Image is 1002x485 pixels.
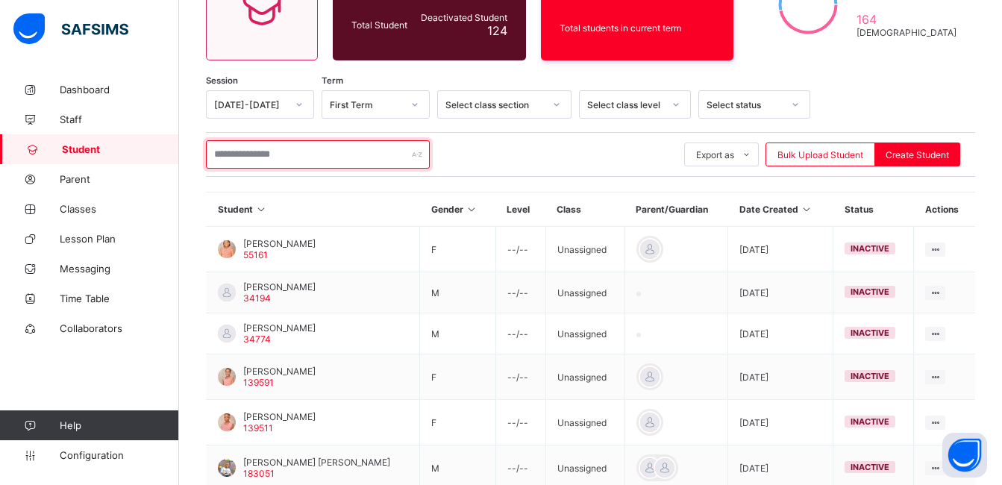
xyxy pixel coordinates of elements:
[801,204,813,215] i: Sort in Ascending Order
[60,449,178,461] span: Configuration
[495,354,545,400] td: --/--
[728,313,833,354] td: [DATE]
[207,193,420,227] th: Student
[857,27,956,38] span: [DEMOGRAPHIC_DATA]
[60,113,179,125] span: Staff
[243,238,316,249] span: [PERSON_NAME]
[62,143,179,155] span: Student
[60,203,179,215] span: Classes
[777,149,863,160] span: Bulk Upload Student
[60,84,179,96] span: Dashboard
[487,23,507,38] span: 124
[243,457,390,468] span: [PERSON_NAME] [PERSON_NAME]
[243,422,273,434] span: 139511
[420,313,495,354] td: M
[696,149,734,160] span: Export as
[545,354,624,400] td: Unassigned
[495,227,545,272] td: --/--
[495,193,545,227] th: Level
[13,13,128,45] img: safsims
[857,12,956,27] span: 164
[420,400,495,445] td: F
[545,193,624,227] th: Class
[851,243,889,254] span: inactive
[728,272,833,313] td: [DATE]
[624,193,728,227] th: Parent/Guardian
[420,272,495,313] td: M
[243,366,316,377] span: [PERSON_NAME]
[420,193,495,227] th: Gender
[60,173,179,185] span: Parent
[495,272,545,313] td: --/--
[60,292,179,304] span: Time Table
[728,400,833,445] td: [DATE]
[851,328,889,338] span: inactive
[322,75,343,86] span: Term
[495,400,545,445] td: --/--
[728,227,833,272] td: [DATE]
[942,433,987,478] button: Open asap
[545,227,624,272] td: Unassigned
[851,462,889,472] span: inactive
[243,468,275,479] span: 183051
[495,313,545,354] td: --/--
[206,75,238,86] span: Session
[214,99,286,110] div: [DATE]-[DATE]
[587,99,663,110] div: Select class level
[560,22,716,34] span: Total students in current term
[60,419,178,431] span: Help
[728,193,833,227] th: Date Created
[243,281,316,292] span: [PERSON_NAME]
[851,416,889,427] span: inactive
[833,193,914,227] th: Status
[728,354,833,400] td: [DATE]
[330,99,402,110] div: First Term
[914,193,975,227] th: Actions
[60,263,179,275] span: Messaging
[243,334,271,345] span: 34774
[851,371,889,381] span: inactive
[243,249,268,260] span: 55161
[255,204,268,215] i: Sort in Ascending Order
[545,272,624,313] td: Unassigned
[545,400,624,445] td: Unassigned
[60,233,179,245] span: Lesson Plan
[348,16,415,34] div: Total Student
[243,292,271,304] span: 34194
[445,99,544,110] div: Select class section
[243,322,316,334] span: [PERSON_NAME]
[851,287,889,297] span: inactive
[419,12,507,23] span: Deactivated Student
[707,99,783,110] div: Select status
[420,227,495,272] td: F
[420,354,495,400] td: F
[243,377,274,388] span: 139591
[545,313,624,354] td: Unassigned
[243,411,316,422] span: [PERSON_NAME]
[886,149,949,160] span: Create Student
[60,322,179,334] span: Collaborators
[466,204,478,215] i: Sort in Ascending Order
